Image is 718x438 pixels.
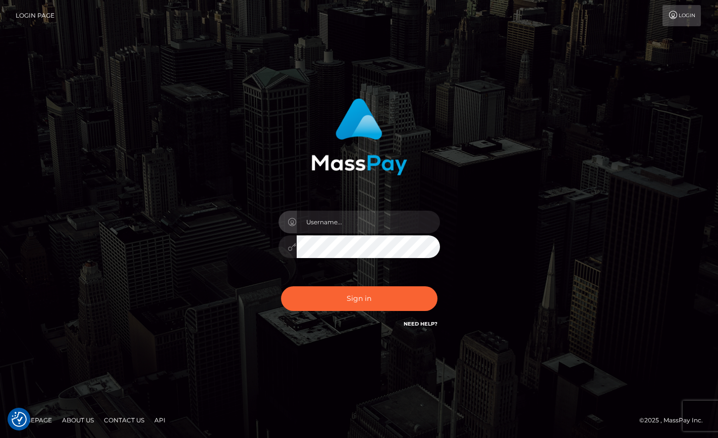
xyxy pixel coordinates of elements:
[150,412,170,428] a: API
[639,415,710,426] div: © 2025 , MassPay Inc.
[58,412,98,428] a: About Us
[311,98,407,175] img: MassPay Login
[11,412,56,428] a: Homepage
[297,211,440,233] input: Username...
[12,412,27,427] img: Revisit consent button
[12,412,27,427] button: Consent Preferences
[662,5,701,26] a: Login
[281,286,437,311] button: Sign in
[16,5,54,26] a: Login Page
[100,412,148,428] a: Contact Us
[404,321,437,327] a: Need Help?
